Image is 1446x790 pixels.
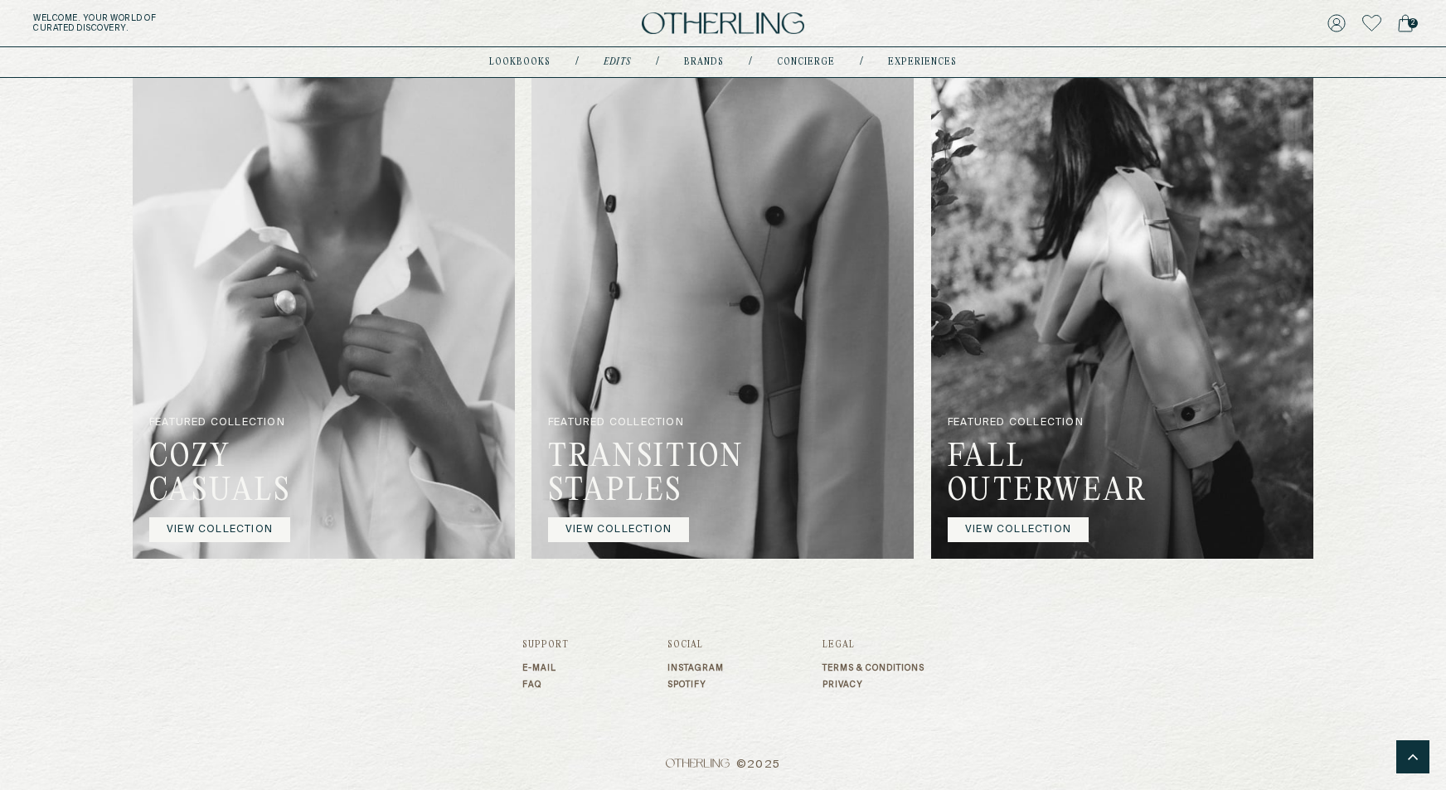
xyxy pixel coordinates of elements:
[548,417,706,441] p: FEATURED COLLECTION
[667,680,724,690] a: Spotify
[888,58,957,66] a: experiences
[948,517,1089,542] a: VIEW COLLECTION
[642,12,804,35] img: logo
[749,56,752,69] div: /
[489,58,551,66] a: lookbooks
[522,758,924,772] span: © 2025
[667,640,724,650] h3: Social
[548,517,689,542] a: VIEW COLLECTION
[1398,12,1413,35] a: 2
[133,36,515,559] img: common shop
[33,13,447,33] h5: Welcome . Your world of curated discovery.
[667,663,724,673] a: Instagram
[531,36,914,559] img: common shop
[522,663,569,673] a: E-mail
[822,640,924,650] h3: Legal
[1408,18,1418,28] span: 2
[948,441,1106,517] h2: FALL OUTERWEAR
[931,36,1313,559] img: common shop
[860,56,863,69] div: /
[656,56,659,69] div: /
[777,58,835,66] a: concierge
[575,56,579,69] div: /
[684,58,724,66] a: Brands
[149,417,308,441] p: FEATURED COLLECTION
[522,640,569,650] h3: Support
[822,663,924,673] a: Terms & Conditions
[149,441,308,517] h2: COZY CASUALS
[822,680,924,690] a: Privacy
[604,58,631,66] a: Edits
[548,441,706,517] h2: TRANSITION STAPLES
[948,417,1106,441] p: FEATURED COLLECTION
[522,680,569,690] a: FAQ
[149,517,290,542] a: VIEW COLLECTION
